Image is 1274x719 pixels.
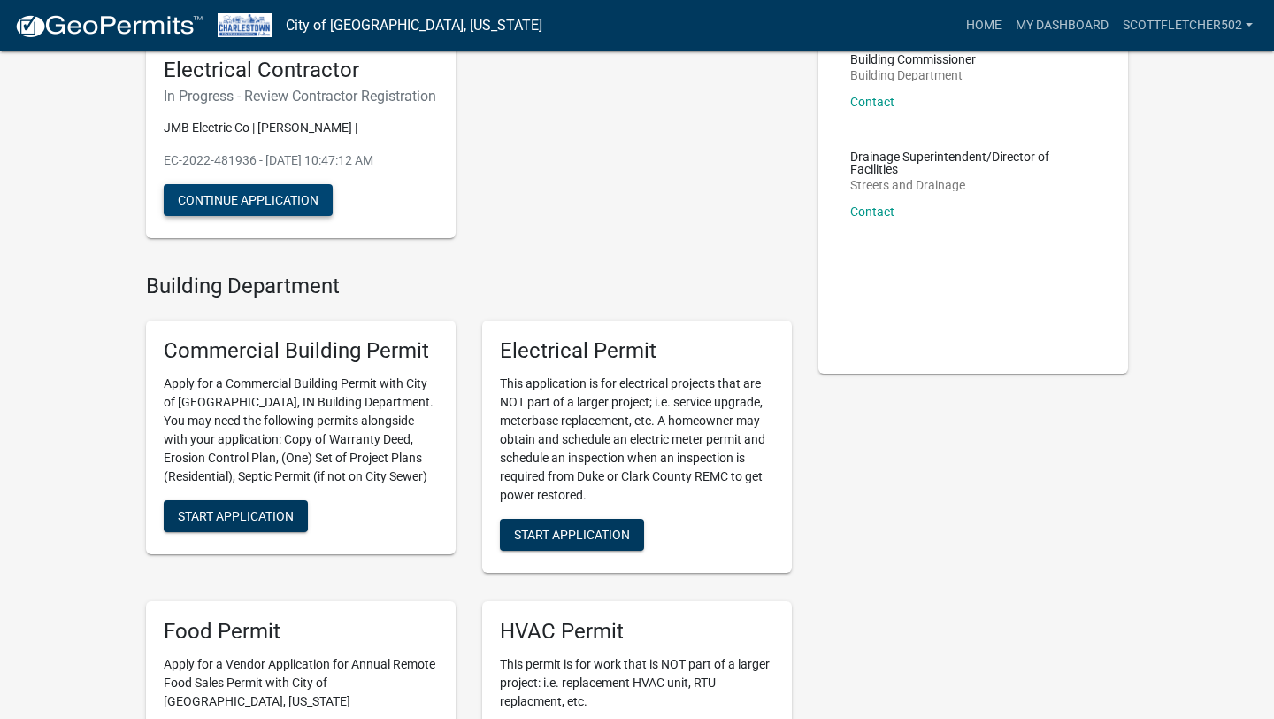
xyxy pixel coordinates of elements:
[164,88,438,104] h6: In Progress - Review Contractor Registration
[850,53,976,66] p: Building Commissioner
[959,9,1009,43] a: Home
[146,274,792,299] h4: Building Department
[500,655,774,711] p: This permit is for work that is NOT part of a larger project: i.e. replacement HVAC unit, RTU rep...
[164,500,308,532] button: Start Application
[850,95,894,109] a: Contact
[164,375,438,486] p: Apply for a Commercial Building Permit with City of [GEOGRAPHIC_DATA], IN Building Department. Yo...
[164,655,438,711] p: Apply for a Vendor Application for Annual Remote Food Sales Permit with City of [GEOGRAPHIC_DATA]...
[286,11,542,41] a: City of [GEOGRAPHIC_DATA], [US_STATE]
[500,619,774,645] h5: HVAC Permit
[500,375,774,505] p: This application is for electrical projects that are NOT part of a larger project; i.e. service u...
[218,13,272,37] img: City of Charlestown, Indiana
[500,519,644,551] button: Start Application
[164,58,438,83] h5: Electrical Contractor
[1009,9,1116,43] a: My Dashboard
[1116,9,1260,43] a: scottfletcher502
[164,338,438,364] h5: Commercial Building Permit
[850,69,976,81] p: Building Department
[164,151,438,170] p: EC-2022-481936 - [DATE] 10:47:12 AM
[514,528,630,542] span: Start Application
[178,509,294,523] span: Start Application
[500,338,774,364] h5: Electrical Permit
[164,119,438,137] p: JMB Electric Co | [PERSON_NAME] |
[164,619,438,645] h5: Food Permit
[850,205,894,219] a: Contact
[850,151,1096,175] p: Drainage Superintendent/Director of Facilities
[850,179,1096,191] p: Streets and Drainage
[164,184,333,216] button: Continue Application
